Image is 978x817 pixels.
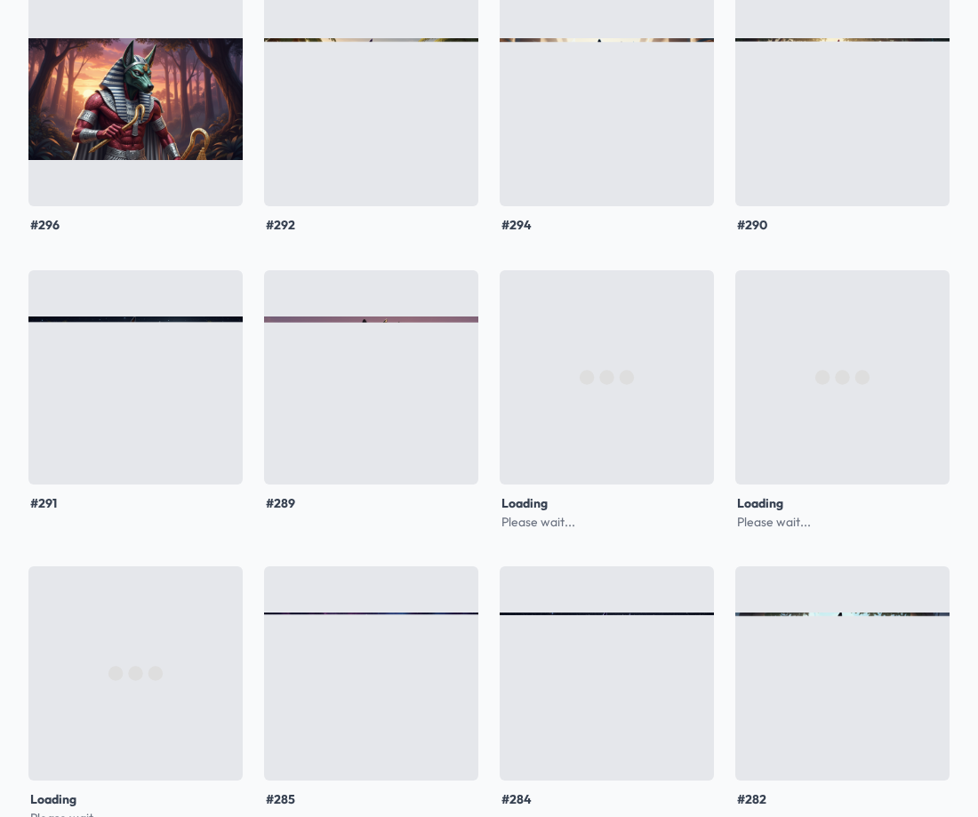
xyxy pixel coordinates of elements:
[737,791,766,807] span: #282
[28,566,243,781] img: Loading
[735,270,950,485] div: Click to show details
[266,217,295,233] span: #292
[501,217,532,233] span: #294
[735,566,950,781] div: Click to show details
[500,566,714,809] a: #284#284
[264,270,478,485] div: Click to show details
[735,566,950,781] img: #282
[737,513,811,531] p: Please wait...
[266,495,295,511] span: #289
[501,513,575,531] p: Please wait...
[735,270,950,485] img: Loading
[735,270,950,531] a: LoadingLoadingPlease wait...
[737,495,783,511] span: Loading
[30,217,60,233] span: #296
[28,566,243,781] div: Click to show details
[264,270,478,513] a: #289#289
[500,270,714,485] div: Click to show details
[500,566,714,781] img: #284
[28,270,243,485] div: Click to show details
[501,791,532,807] span: #284
[28,270,243,485] img: #291
[264,566,478,781] img: #285
[737,217,767,233] span: #290
[30,495,57,511] span: #291
[500,566,714,781] div: Click to show details
[500,270,714,485] img: Loading
[30,791,76,807] span: Loading
[28,270,243,513] a: #291#291
[500,270,714,531] a: LoadingLoadingPlease wait...
[264,270,478,485] img: #289
[735,566,950,809] a: #282#282
[266,791,295,807] span: #285
[264,566,478,809] a: #285#285
[501,495,548,511] span: Loading
[264,566,478,781] div: Click to show details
